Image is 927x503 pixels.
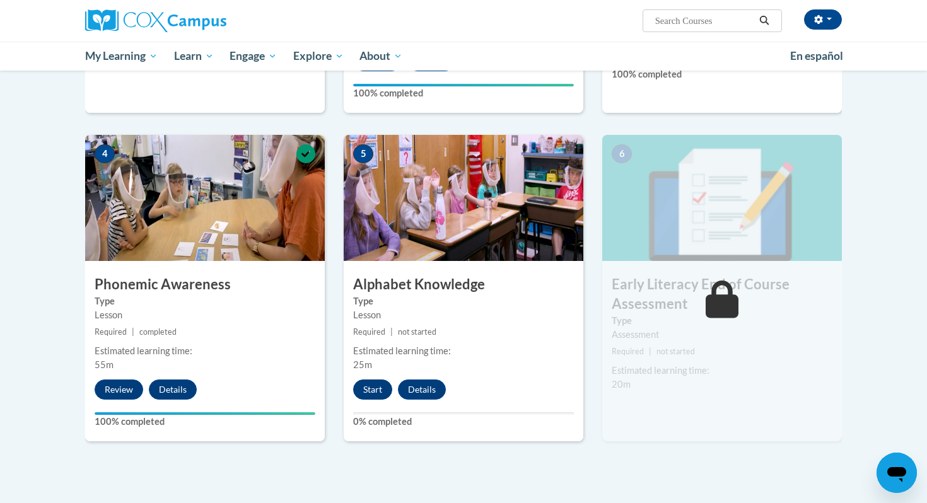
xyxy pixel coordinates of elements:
label: 0% completed [353,415,574,429]
span: 25m [353,359,372,370]
img: Course Image [344,135,583,261]
div: Lesson [353,308,574,322]
span: Required [95,327,127,337]
div: Estimated learning time: [353,344,574,358]
h3: Phonemic Awareness [85,275,325,294]
div: Assessment [612,328,832,342]
button: Search [755,13,774,28]
span: 55m [95,359,114,370]
div: Your progress [95,412,315,415]
span: | [132,327,134,337]
label: 100% completed [95,415,315,429]
button: Start [353,379,392,400]
span: completed [139,327,177,337]
a: My Learning [77,42,166,71]
label: 100% completed [353,86,574,100]
span: About [359,49,402,64]
label: Type [353,294,574,308]
a: Learn [166,42,222,71]
span: 4 [95,144,115,163]
label: 100% completed [612,67,832,81]
div: Estimated learning time: [612,364,832,378]
div: Estimated learning time: [95,344,315,358]
div: Main menu [66,42,861,71]
a: En español [782,43,851,69]
span: Learn [174,49,214,64]
a: Cox Campus [85,9,325,32]
span: Explore [293,49,344,64]
button: Details [149,379,197,400]
span: 5 [353,144,373,163]
span: Engage [230,49,277,64]
a: Explore [285,42,352,71]
img: Course Image [602,135,842,261]
img: Course Image [85,135,325,261]
span: 6 [612,144,632,163]
span: En español [790,49,843,62]
h3: Alphabet Knowledge [344,275,583,294]
iframe: Button to launch messaging window [877,453,917,493]
button: Details [398,379,446,400]
label: Type [95,294,315,308]
span: | [649,347,651,356]
a: Engage [221,42,285,71]
div: Lesson [95,308,315,322]
button: Account Settings [804,9,842,30]
div: Your progress [353,84,574,86]
label: Type [612,314,832,328]
span: 20m [612,379,631,390]
span: | [390,327,393,337]
span: My Learning [85,49,158,64]
button: Review [95,379,143,400]
img: Cox Campus [85,9,226,32]
span: Required [353,327,385,337]
span: not started [656,347,695,356]
span: not started [398,327,436,337]
h3: Early Literacy End of Course Assessment [602,275,842,314]
span: Required [612,347,644,356]
a: About [352,42,411,71]
input: Search Courses [654,13,755,28]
